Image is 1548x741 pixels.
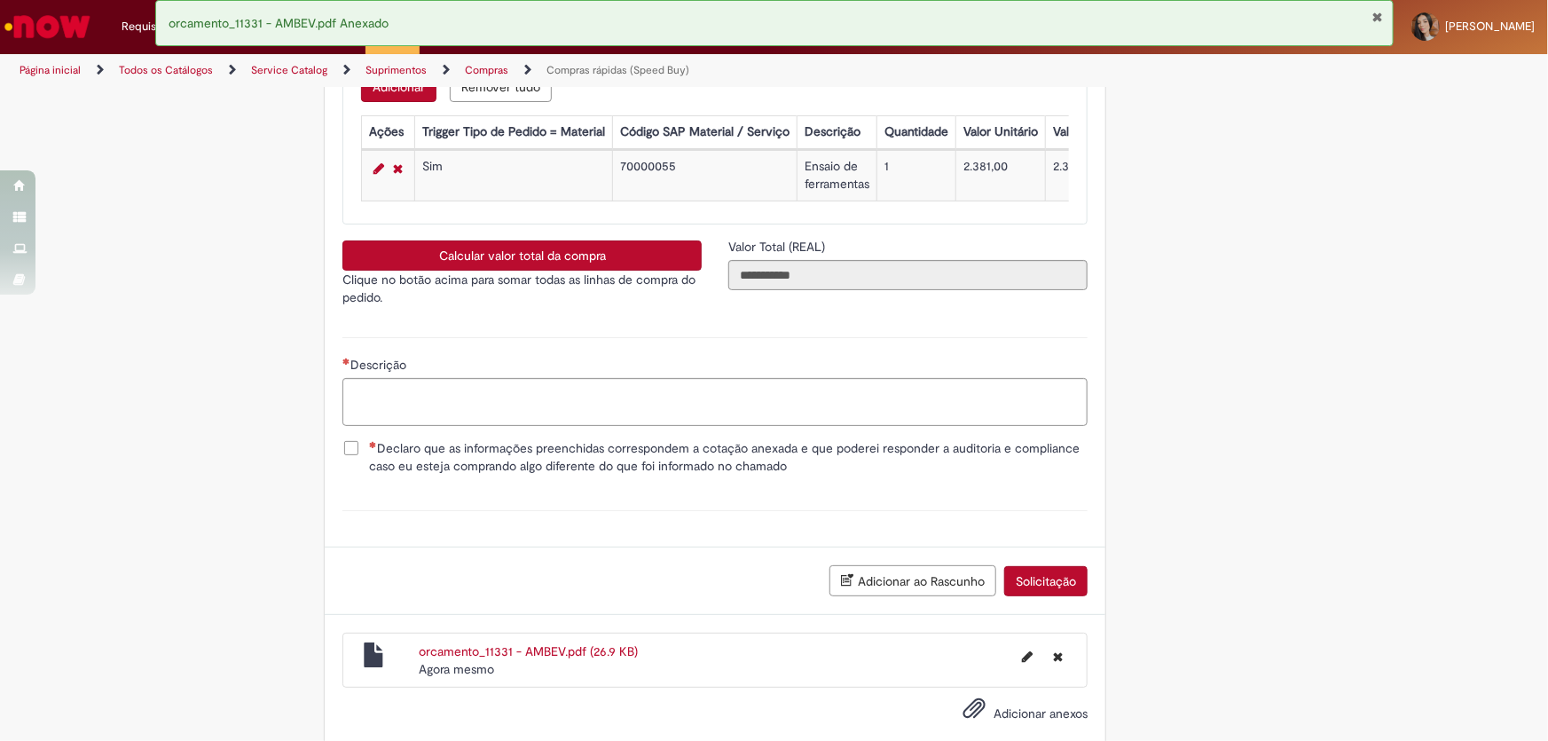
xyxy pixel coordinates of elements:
span: Requisições [122,18,184,35]
textarea: Descrição [342,378,1088,426]
span: Agora mesmo [419,661,494,677]
ul: Trilhas de página [13,54,1018,87]
button: Add a row for Lista de Itens [361,72,436,102]
a: Página inicial [20,63,81,77]
td: 70000055 [613,151,798,201]
a: Compras [465,63,508,77]
a: Compras rápidas (Speed Buy) [546,63,689,77]
th: Ações [362,116,415,149]
img: ServiceNow [2,9,93,44]
th: Valor Unitário [956,116,1046,149]
button: Calcular valor total da compra [342,240,702,271]
span: Declaro que as informações preenchidas correspondem a cotação anexada e que poderei responder a a... [369,439,1088,475]
input: Valor Total (REAL) [728,260,1088,290]
th: Trigger Tipo de Pedido = Material [415,116,613,149]
td: 1 [877,151,956,201]
a: Todos os Catálogos [119,63,213,77]
button: Adicionar ao Rascunho [829,565,996,596]
td: Sim [415,151,613,201]
button: Excluir orcamento_11331 - AMBEV.pdf [1042,642,1073,671]
button: Adicionar anexos [958,692,990,733]
span: Necessários [369,441,377,448]
a: Remover linha 1 [389,158,407,179]
span: Somente leitura - Valor Total (REAL) [728,239,829,255]
label: Somente leitura - Valor Total (REAL) [728,238,829,256]
span: Adicionar anexos [994,706,1088,721]
td: 2.381,00 [1046,151,1159,201]
td: Ensaio de ferramentas [798,151,877,201]
span: [PERSON_NAME] [1445,19,1535,34]
th: Quantidade [877,116,956,149]
a: Editar Linha 1 [369,158,389,179]
span: Necessários [342,358,350,365]
time: 30/09/2025 11:35:27 [419,661,494,677]
button: Remove all rows for Lista de Itens [450,72,552,102]
span: orcamento_11331 - AMBEV.pdf Anexado [169,15,389,31]
button: Fechar Notificação [1372,10,1384,24]
button: Solicitação [1004,566,1088,596]
a: Service Catalog [251,63,327,77]
p: Clique no botão acima para somar todas as linhas de compra do pedido. [342,271,702,306]
td: 2.381,00 [956,151,1046,201]
th: Código SAP Material / Serviço [613,116,798,149]
button: Editar nome de arquivo orcamento_11331 - AMBEV.pdf [1011,642,1043,671]
span: Descrição [350,357,410,373]
a: Suprimentos [365,63,427,77]
a: orcamento_11331 - AMBEV.pdf (26.9 KB) [419,643,638,659]
th: Descrição [798,116,877,149]
th: Valor Total Moeda [1046,116,1159,149]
